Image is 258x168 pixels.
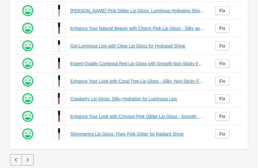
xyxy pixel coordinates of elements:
div: Fix [219,8,225,13]
img: happy.png [21,57,34,70]
div: Fix [219,26,225,31]
a: Fix [215,24,229,33]
img: happy.png [21,22,34,35]
div: Fix [219,132,225,137]
a: Cranberry Lip Gloss: Silky Hydration for Luminous Lips [70,96,205,102]
a: Get Luminous Lips with Clear Lip Gloss for Hydrated Shine [70,43,205,49]
a: Expert-Quality Contessa Red Lip Gloss with Smooth Non-Sticky Formula for Flawless Finish [70,60,205,67]
img: happy.png [21,128,34,140]
img: happy.png [21,75,34,87]
a: Fix [215,77,229,86]
a: Fix [215,112,229,121]
a: Fix [215,130,229,138]
a: Fix [215,59,229,68]
div: Fix [219,114,225,119]
a: Shimmering Lip Gloss: Flare Pink Glitter for Radiant Shine [70,131,205,137]
img: happy.png [21,40,34,52]
div: Fix [219,79,225,84]
a: Enhance Your Look with Crimson Pink Glitter Lip Gloss - Smooth, Shimmering Finish [70,113,205,120]
a: Enhance Your Look with Coral Tree Lip Gloss - Silky, Non-Sticky Formula [70,78,205,84]
img: happy.png [21,110,34,123]
img: happy.png [21,4,34,17]
div: Fix [219,61,225,66]
img: happy.png [21,92,34,105]
a: Fix [215,6,229,15]
a: Fix [215,94,229,103]
div: Fix [219,96,225,101]
a: [PERSON_NAME] Pink Glitter Lip Gloss: Luminous Hydrating Shine Formula [70,8,205,14]
div: Fix [219,43,225,48]
a: Fix [215,42,229,50]
a: Enhance Your Natural Beauty with Charm Pink Lip Gloss - Silky and Hydrating Formula [70,25,205,31]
